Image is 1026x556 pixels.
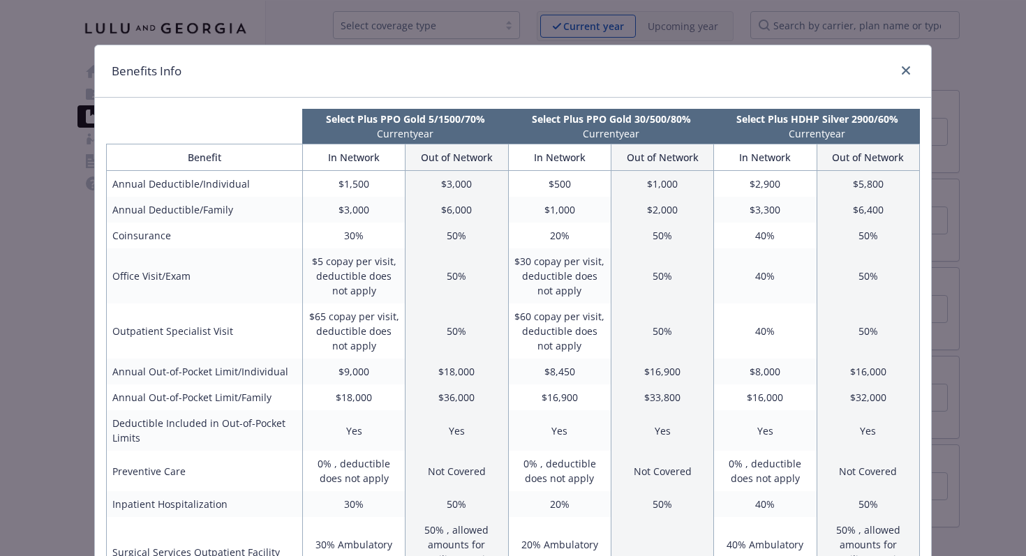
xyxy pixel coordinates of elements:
td: Deductible Included in Out-of-Pocket Limits [107,410,303,451]
td: $16,000 [714,384,817,410]
td: 50% [817,303,919,359]
td: $36,000 [406,384,508,410]
td: 50% [611,223,713,248]
td: 40% [714,223,817,248]
td: $8,000 [714,359,817,384]
td: 50% [611,248,713,303]
td: 50% [817,223,919,248]
td: $65 copay per visit, deductible does not apply [302,303,405,359]
td: $3,000 [406,171,508,197]
td: 50% [817,248,919,303]
td: 0% , deductible does not apply [302,451,405,491]
td: Not Covered [611,451,713,491]
td: 40% [714,303,817,359]
td: 20% [508,223,611,248]
td: 30% [302,491,405,517]
td: Coinsurance [107,223,303,248]
td: $18,000 [302,384,405,410]
td: Yes [406,410,508,451]
td: Yes [714,410,817,451]
td: 50% [406,303,508,359]
td: Yes [508,410,611,451]
td: $1,000 [508,197,611,223]
td: $33,800 [611,384,713,410]
td: Yes [302,410,405,451]
td: $9,000 [302,359,405,384]
td: $3,000 [302,197,405,223]
td: $16,900 [508,384,611,410]
td: $8,450 [508,359,611,384]
td: $5,800 [817,171,919,197]
td: $30 copay per visit, deductible does not apply [508,248,611,303]
td: 40% [714,491,817,517]
td: Annual Deductible/Family [107,197,303,223]
a: close [898,62,914,79]
td: $6,400 [817,197,919,223]
td: $6,000 [406,197,508,223]
p: Current year [717,126,917,141]
td: 40% [714,248,817,303]
td: Annual Deductible/Individual [107,171,303,197]
td: $500 [508,171,611,197]
td: Office Visit/Exam [107,248,303,303]
th: In Network [714,144,817,171]
th: Benefit [107,144,303,171]
td: 50% [406,248,508,303]
td: 30% [302,223,405,248]
th: In Network [508,144,611,171]
td: Preventive Care [107,451,303,491]
th: Out of Network [817,144,919,171]
td: $3,300 [714,197,817,223]
p: Select Plus PPO Gold 30/500/80% [511,112,711,126]
td: 50% [611,491,713,517]
td: $2,000 [611,197,713,223]
td: Outpatient Specialist Visit [107,303,303,359]
td: 50% [406,491,508,517]
th: In Network [302,144,405,171]
td: 0% , deductible does not apply [714,451,817,491]
td: $2,900 [714,171,817,197]
td: Annual Out-of-Pocket Limit/Individual [107,359,303,384]
td: $60 copay per visit, deductible does not apply [508,303,611,359]
td: 50% [817,491,919,517]
td: $5 copay per visit, deductible does not apply [302,248,405,303]
th: intentionally left blank [106,109,302,144]
td: $16,900 [611,359,713,384]
td: Not Covered [817,451,919,491]
td: Not Covered [406,451,508,491]
p: Select Plus HDHP Silver 2900/60% [717,112,917,126]
td: 50% [611,303,713,359]
td: Yes [817,410,919,451]
td: Annual Out-of-Pocket Limit/Family [107,384,303,410]
td: $1,500 [302,171,405,197]
th: Out of Network [406,144,508,171]
td: 20% [508,491,611,517]
p: Current year [511,126,711,141]
td: Inpatient Hospitalization [107,491,303,517]
td: Yes [611,410,713,451]
td: $32,000 [817,384,919,410]
td: 0% , deductible does not apply [508,451,611,491]
h1: Benefits Info [112,62,181,80]
td: $16,000 [817,359,919,384]
td: $18,000 [406,359,508,384]
th: Out of Network [611,144,713,171]
td: 50% [406,223,508,248]
td: $1,000 [611,171,713,197]
p: Current year [305,126,505,141]
p: Select Plus PPO Gold 5/1500/70% [305,112,505,126]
